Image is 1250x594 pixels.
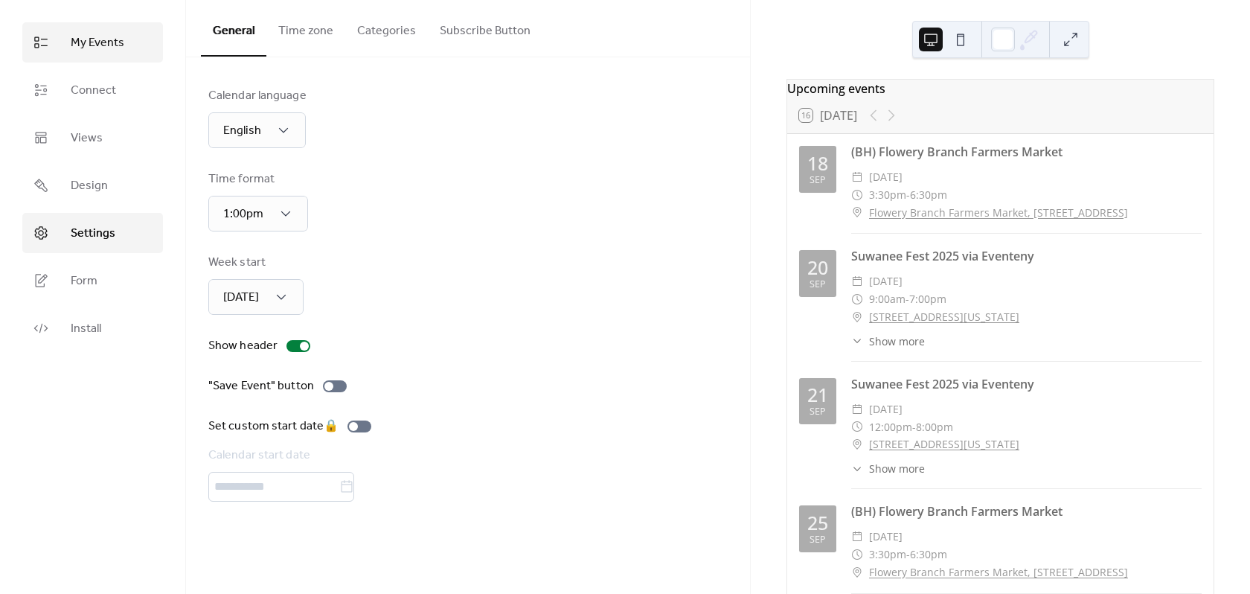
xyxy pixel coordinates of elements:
[787,80,1214,98] div: Upcoming events
[807,154,828,173] div: 18
[909,290,946,308] span: 7:00pm
[851,204,863,222] div: ​
[22,70,163,110] a: Connect
[851,186,863,204] div: ​
[851,418,863,436] div: ​
[851,461,925,476] button: ​Show more
[851,333,925,349] button: ​Show more
[810,407,826,417] div: Sep
[208,87,307,105] div: Calendar language
[223,119,261,142] span: English
[208,377,314,395] div: "Save Event" button
[22,308,163,348] a: Install
[851,308,863,326] div: ​
[851,375,1202,393] div: Suwanee Fest 2025 via Eventeny
[810,176,826,185] div: Sep
[71,34,124,52] span: My Events
[851,143,1202,161] div: (BH) Flowery Branch Farmers Market
[208,254,301,272] div: Week start
[851,247,1202,265] div: Suwanee Fest 2025 via Eventeny
[869,308,1019,326] a: [STREET_ADDRESS][US_STATE]
[869,168,903,186] span: [DATE]
[71,225,115,243] span: Settings
[71,130,103,147] span: Views
[807,386,828,404] div: 21
[869,290,906,308] span: 9:00am
[869,272,903,290] span: [DATE]
[807,514,828,532] div: 25
[223,202,263,226] span: 1:00pm
[869,400,903,418] span: [DATE]
[223,286,259,309] span: [DATE]
[208,170,305,188] div: Time format
[851,168,863,186] div: ​
[910,546,947,563] span: 6:30pm
[22,213,163,253] a: Settings
[906,186,910,204] span: -
[906,290,909,308] span: -
[869,461,925,476] span: Show more
[22,165,163,205] a: Design
[22,118,163,158] a: Views
[869,418,912,436] span: 12:00pm
[851,461,863,476] div: ​
[208,337,278,355] div: Show header
[807,258,828,277] div: 20
[906,546,910,563] span: -
[869,528,903,546] span: [DATE]
[869,204,1128,222] a: Flowery Branch Farmers Market, [STREET_ADDRESS]
[910,186,947,204] span: 6:30pm
[851,563,863,581] div: ​
[851,272,863,290] div: ​
[851,502,1202,520] div: (BH) Flowery Branch Farmers Market
[851,528,863,546] div: ​
[71,320,101,338] span: Install
[869,546,906,563] span: 3:30pm
[851,435,863,453] div: ​
[869,186,906,204] span: 3:30pm
[869,563,1128,581] a: Flowery Branch Farmers Market, [STREET_ADDRESS]
[851,546,863,563] div: ​
[810,280,826,290] div: Sep
[851,333,863,349] div: ​
[851,400,863,418] div: ​
[22,22,163,63] a: My Events
[71,272,97,290] span: Form
[810,535,826,545] div: Sep
[71,177,108,195] span: Design
[912,418,916,436] span: -
[851,290,863,308] div: ​
[916,418,953,436] span: 8:00pm
[71,82,116,100] span: Connect
[869,435,1019,453] a: [STREET_ADDRESS][US_STATE]
[22,261,163,301] a: Form
[869,333,925,349] span: Show more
